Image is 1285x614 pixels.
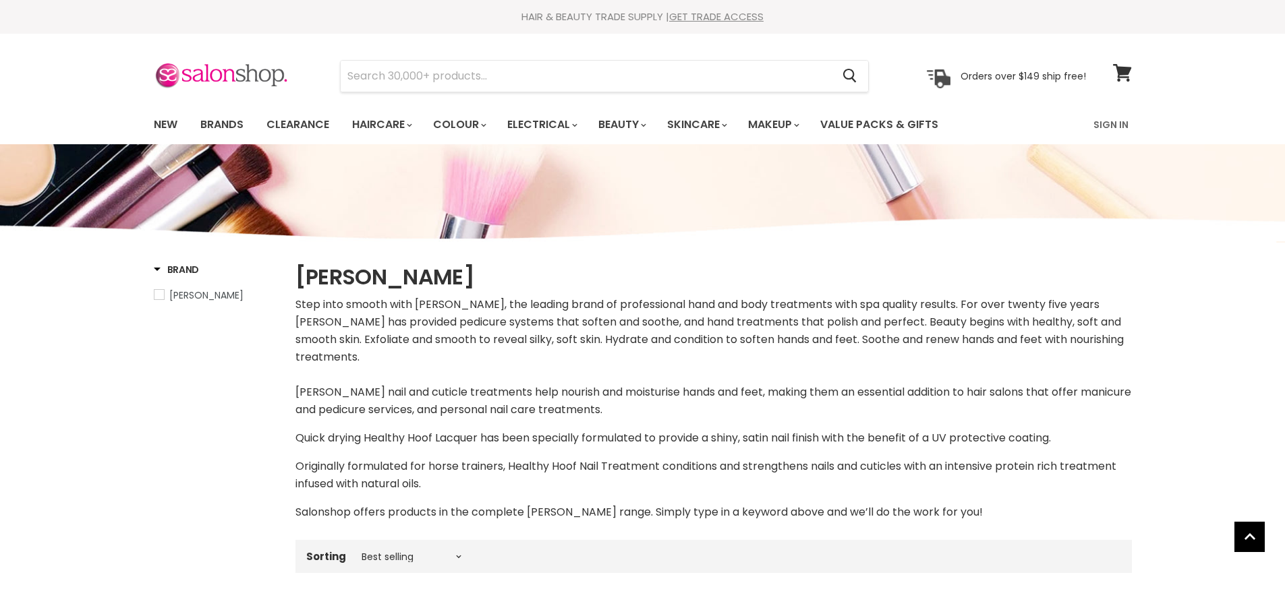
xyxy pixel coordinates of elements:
a: Colour [423,111,494,139]
a: Value Packs & Gifts [810,111,948,139]
a: Sign In [1085,111,1137,139]
input: Search [341,61,832,92]
span: [PERSON_NAME] [169,288,244,302]
a: Clearance [256,111,339,139]
a: Haircare [342,111,420,139]
label: Sorting [306,551,346,562]
a: New [144,111,188,139]
ul: Main menu [144,105,1017,144]
p: Orders over $149 ship free! [961,69,1086,82]
div: HAIR & BEAUTY TRADE SUPPLY | [137,10,1149,24]
a: Electrical [497,111,586,139]
p: Step into smooth with [PERSON_NAME], the leading brand of professional hand and body treatments w... [295,296,1132,419]
button: Search [832,61,868,92]
nav: Main [137,105,1149,144]
a: Skincare [657,111,735,139]
a: Gena [154,288,279,303]
a: Makeup [738,111,807,139]
a: Brands [190,111,254,139]
h1: [PERSON_NAME] [295,263,1132,291]
a: GET TRADE ACCESS [669,9,764,24]
p: Salonshop offers products in the complete [PERSON_NAME] range. Simply type in a keyword above and... [295,503,1132,521]
form: Product [340,60,869,92]
p: Originally formulated for horse trainers, Healthy Hoof Nail Treatment conditions and strengthens ... [295,458,1132,493]
h3: Brand [154,263,200,276]
p: Quick drying Healthy Hoof Lacquer has been specially formulated to provide a shiny, satin nail fi... [295,429,1132,447]
a: Beauty [588,111,654,139]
